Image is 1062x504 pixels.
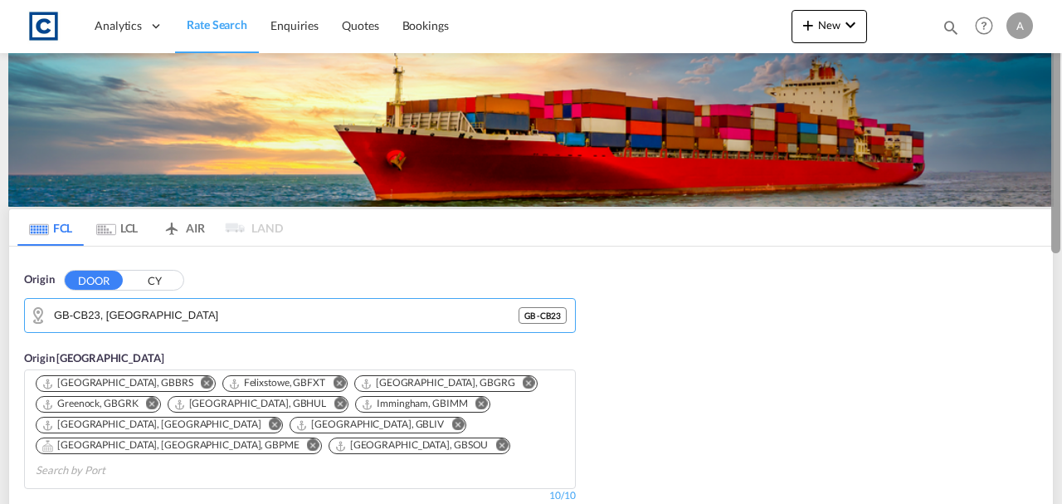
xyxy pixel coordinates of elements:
div: 10/10 [549,489,576,503]
div: Immingham, GBIMM [361,397,467,411]
img: 1fdb9190129311efbfaf67cbb4249bed.jpeg [25,7,62,45]
span: Origin [24,272,54,288]
div: Hull, GBHUL [173,397,327,411]
button: Remove [441,418,465,434]
md-chips-wrap: Chips container. Use arrow keys to select chips. [33,370,567,484]
span: Origin [GEOGRAPHIC_DATA] [24,351,164,365]
div: London Gateway Port, GBLGP [41,418,261,432]
span: Rate Search [187,17,247,32]
div: Greenock, GBGRK [41,397,139,411]
div: Southampton, GBSOU [334,438,489,453]
button: Remove [296,438,321,455]
div: Grangemouth, GBGRG [360,376,515,390]
button: Remove [485,438,509,455]
div: Press delete to remove this chip. [334,438,492,453]
md-tab-item: FCL [17,209,84,246]
md-input-container: GB-CB23, South Cambridgeshire [25,299,575,332]
button: icon-plus 400-fgNewicon-chevron-down [792,10,867,43]
div: Bristol, GBBRS [41,376,193,390]
div: Help [970,12,1006,42]
div: Press delete to remove this chip. [173,397,330,411]
button: CY [125,271,183,290]
span: GB - CB23 [524,310,561,321]
md-pagination-wrapper: Use the left and right arrow keys to navigate between tabs [17,209,283,246]
button: DOOR [65,271,123,290]
div: Press delete to remove this chip. [41,376,197,390]
span: Enquiries [270,18,319,32]
button: Remove [257,418,282,434]
md-tab-item: AIR [150,209,217,246]
div: Liverpool, GBLIV [295,418,444,432]
button: Remove [465,397,490,413]
input: Search by Door [54,303,519,328]
input: Chips input. [36,458,193,484]
div: icon-magnify [942,18,960,43]
md-icon: icon-chevron-down [840,15,860,35]
div: Press delete to remove this chip. [228,376,329,390]
div: Press delete to remove this chip. [41,418,264,432]
button: Remove [190,376,215,393]
div: A [1006,12,1033,39]
div: Press delete to remove this chip. [41,397,142,411]
img: LCL+%26+FCL+BACKGROUND.png [8,53,1054,207]
div: Press delete to remove this chip. [41,438,303,453]
button: Remove [323,397,348,413]
div: Press delete to remove this chip. [295,418,447,432]
span: Bookings [402,18,449,32]
md-icon: icon-plus 400-fg [798,15,818,35]
span: Analytics [95,17,142,34]
span: Help [970,12,998,40]
span: New [798,18,860,32]
button: Remove [135,397,160,413]
div: Press delete to remove this chip. [360,376,519,390]
md-icon: icon-magnify [942,18,960,37]
span: Quotes [342,18,378,32]
md-tab-item: LCL [84,209,150,246]
div: Press delete to remove this chip. [361,397,470,411]
div: Felixstowe, GBFXT [228,376,325,390]
div: Portsmouth, HAM, GBPME [41,438,300,453]
button: Remove [512,376,537,393]
md-icon: icon-airplane [162,218,182,231]
button: Remove [322,376,347,393]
